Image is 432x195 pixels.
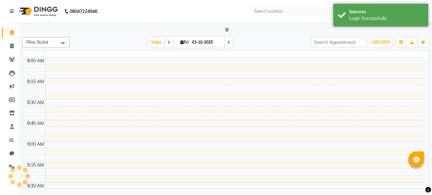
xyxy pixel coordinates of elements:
[190,38,222,47] input: 2025-10-03
[26,120,45,127] div: 8:45 AM
[26,162,45,168] div: 9:15 AM
[372,40,390,45] span: ADD NEW
[311,37,366,47] input: Search Appointment
[26,183,45,189] div: 9:30 AM
[349,15,423,22] div: Login Successfully.
[26,141,45,148] div: 9:00 AM
[26,40,48,45] span: Filter Stylist
[70,3,97,20] b: 08047224946
[148,37,164,47] span: Today
[254,8,283,15] div: Select Location
[349,9,423,15] div: Success
[26,99,45,106] div: 8:30 AM
[179,40,190,45] span: Fri
[26,78,45,85] div: 8:15 AM
[370,38,392,47] button: ADD NEW
[16,3,59,20] img: logo
[26,58,45,64] div: 8:00 AM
